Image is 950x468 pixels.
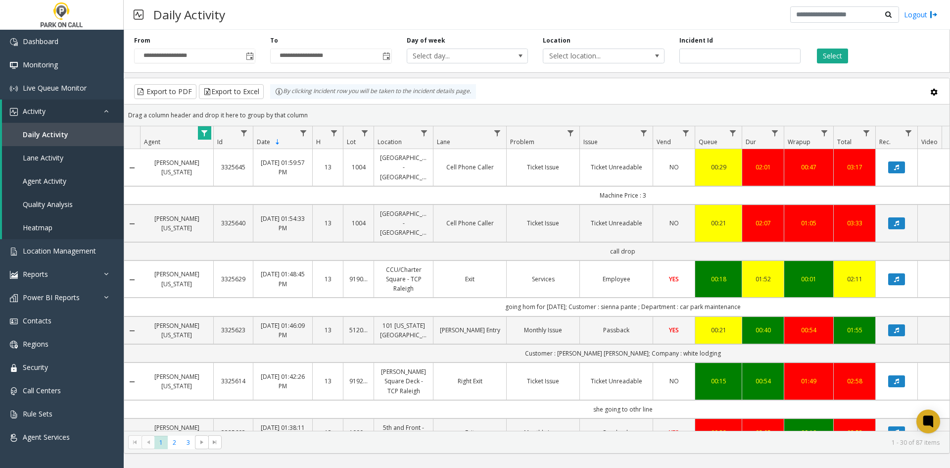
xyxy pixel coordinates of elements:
h3: Daily Activity [148,2,230,27]
a: Ticket Issue [513,218,573,228]
a: Collapse Details [124,276,140,284]
a: Ticket Unreadable [586,162,647,172]
div: 00:10 [790,428,827,437]
div: 01:49 [790,376,827,386]
span: Dur [746,138,756,146]
a: Queue Filter Menu [726,126,740,140]
a: Activity [2,100,124,123]
div: 03:17 [840,162,869,172]
label: Incident Id [679,36,713,45]
a: 00:21 [701,218,736,228]
div: 00:18 [701,274,736,284]
a: Agent Activity [2,169,124,193]
label: From [134,36,150,45]
div: 01:05 [790,218,827,228]
span: YES [669,428,679,437]
span: Vend [657,138,671,146]
span: Activity [23,106,46,116]
span: Agent [144,138,160,146]
a: Passback [586,428,647,437]
span: Agent Services [23,432,70,442]
a: Rec. Filter Menu [902,126,915,140]
a: Collapse Details [124,378,140,386]
span: Go to the last page [208,435,222,449]
span: Queue [699,138,717,146]
a: [DATE] 01:54:33 PM [259,214,306,233]
a: 00:47 [790,162,827,172]
a: Cell Phone Caller [439,162,500,172]
span: Power BI Reports [23,293,80,302]
a: Right Exit [439,376,500,386]
a: 02:05 [748,428,778,437]
span: Daily Activity [23,130,68,139]
a: [DATE] 01:46:09 PM [259,321,306,340]
span: Quality Analysis [23,200,73,209]
a: Employee [586,274,647,284]
a: Total Filter Menu [860,126,873,140]
a: 512001 [349,325,368,335]
img: 'icon' [10,38,18,46]
a: 00:54 [748,376,778,386]
a: 1004 [349,162,368,172]
span: Go to the next page [198,438,206,446]
a: [PERSON_NAME][US_STATE] [146,423,207,442]
a: 919001 [349,274,368,284]
a: [PERSON_NAME][US_STATE] [146,269,207,288]
img: 'icon' [10,364,18,372]
span: Page 3 [182,436,195,449]
img: 'icon' [10,411,18,418]
a: Logout [904,9,938,20]
div: 02:11 [840,274,869,284]
span: Rec. [879,138,891,146]
button: Export to PDF [134,84,196,99]
a: Id Filter Menu [237,126,251,140]
div: 00:15 [701,376,736,386]
img: 'icon' [10,108,18,116]
span: Toggle popup [244,49,255,63]
a: 00:38 [701,428,736,437]
a: 3325603 [220,428,247,437]
img: 'icon' [10,271,18,279]
a: Agent Filter Menu [198,126,211,140]
img: 'icon' [10,248,18,256]
a: [PERSON_NAME] Entry [439,325,500,335]
img: infoIcon.svg [275,88,283,96]
div: 01:52 [748,274,778,284]
a: 3325623 [220,325,247,335]
span: H [316,138,321,146]
a: [PERSON_NAME][US_STATE] [146,158,207,177]
a: 100001 [349,428,368,437]
a: Collapse Details [124,429,140,437]
span: Call Centers [23,386,61,395]
span: YES [669,275,679,283]
div: 00:29 [701,162,736,172]
a: Wrapup Filter Menu [818,126,831,140]
span: Agent Activity [23,176,66,186]
a: 03:33 [840,218,869,228]
a: 13 [319,218,337,228]
span: Total [837,138,852,146]
a: [PERSON_NAME] Square Deck - TCP Raleigh [380,367,427,396]
a: 00:54 [790,325,827,335]
span: Toggle popup [380,49,391,63]
a: 101 [US_STATE][GEOGRAPHIC_DATA] [380,321,427,340]
a: Monthly Issue [513,428,573,437]
div: 00:21 [701,325,736,335]
a: 13 [319,428,337,437]
div: By clicking Incident row you will be taken to the incident details page. [270,84,476,99]
a: 3325629 [220,274,247,284]
a: Quality Analysis [2,193,124,216]
a: 13 [319,274,337,284]
a: 00:40 [748,325,778,335]
img: 'icon' [10,85,18,93]
a: 3325614 [220,376,247,386]
img: logout [930,9,938,20]
span: Id [217,138,223,146]
img: 'icon' [10,341,18,349]
a: 13 [319,162,337,172]
span: Issue [583,138,598,146]
span: Select location... [543,49,640,63]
